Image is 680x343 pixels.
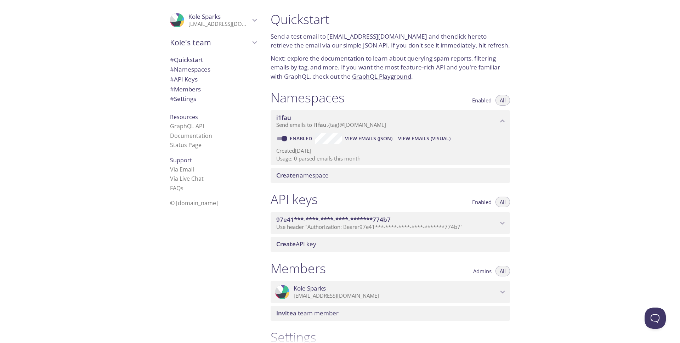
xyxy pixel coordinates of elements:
div: API Keys [164,74,262,84]
h1: Quickstart [271,11,510,27]
div: Team Settings [164,94,262,104]
h1: API keys [271,191,318,207]
span: # [170,85,174,93]
a: click here [454,32,481,40]
div: Create namespace [271,168,510,183]
span: Send emails to . {tag} @[DOMAIN_NAME] [276,121,386,128]
span: Create [276,171,296,179]
span: namespace [276,171,329,179]
span: API key [276,240,316,248]
button: All [495,197,510,207]
a: GraphQL Playground [352,72,411,80]
span: © [DOMAIN_NAME] [170,199,218,207]
div: Kole's team [164,33,262,52]
button: View Emails (JSON) [342,133,395,144]
div: i1fau namespace [271,110,510,132]
span: Settings [170,95,196,103]
a: Status Page [170,141,202,149]
span: Members [170,85,201,93]
span: i1fau [313,121,327,128]
span: Support [170,156,192,164]
a: GraphQL API [170,122,204,130]
span: i1fau [276,113,291,122]
p: [EMAIL_ADDRESS][DOMAIN_NAME] [188,21,250,28]
h1: Namespaces [271,90,345,106]
a: Documentation [170,132,212,140]
a: [EMAIL_ADDRESS][DOMAIN_NAME] [327,32,427,40]
a: Enabled [289,135,315,142]
div: Namespaces [164,64,262,74]
span: # [170,65,174,73]
button: All [495,266,510,276]
span: # [170,75,174,83]
div: Kole Sparks [271,281,510,303]
button: All [495,95,510,106]
span: View Emails (Visual) [398,134,450,143]
span: Kole Sparks [188,12,221,21]
p: Usage: 0 parsed emails this month [276,155,504,162]
span: Namespaces [170,65,210,73]
span: s [181,184,183,192]
div: Kole Sparks [164,9,262,32]
span: API Keys [170,75,198,83]
a: Via Live Chat [170,175,204,182]
h1: Members [271,260,326,276]
a: Via Email [170,165,194,173]
span: a team member [276,309,339,317]
span: Invite [276,309,293,317]
span: View Emails (JSON) [345,134,392,143]
span: # [170,95,174,103]
div: Invite a team member [271,306,510,321]
div: Quickstart [164,55,262,65]
p: Send a test email to and then to retrieve the email via our simple JSON API. If you don't see it ... [271,32,510,50]
div: Members [164,84,262,94]
span: Kole Sparks [294,285,326,292]
span: Resources [170,113,198,121]
span: Kole's team [170,38,250,47]
p: [EMAIL_ADDRESS][DOMAIN_NAME] [294,292,498,299]
button: Enabled [468,197,496,207]
p: Next: explore the to learn about querying spam reports, filtering emails by tag, and more. If you... [271,54,510,81]
div: Create API Key [271,237,510,252]
span: # [170,56,174,64]
a: documentation [321,54,364,62]
p: Created [DATE] [276,147,504,154]
button: Enabled [468,95,496,106]
iframe: Help Scout Beacon - Open [645,308,666,329]
a: FAQ [170,184,183,192]
span: Create [276,240,296,248]
button: Admins [469,266,496,276]
button: View Emails (Visual) [395,133,453,144]
span: Quickstart [170,56,203,64]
